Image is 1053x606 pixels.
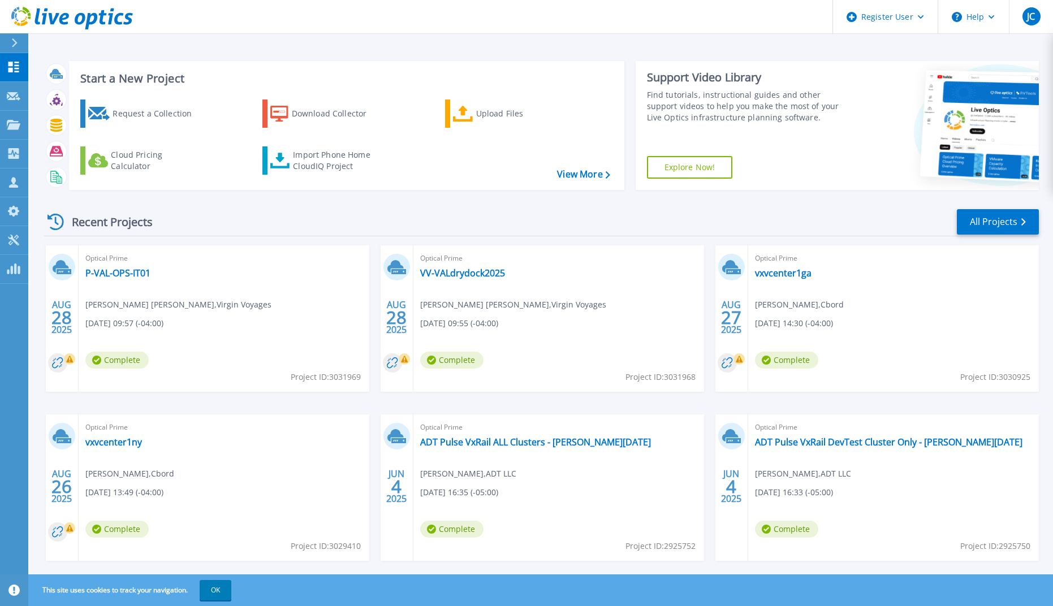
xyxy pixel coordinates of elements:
[1027,12,1035,21] span: JC
[386,313,407,322] span: 28
[51,482,72,491] span: 26
[420,486,498,499] span: [DATE] 16:35 (-05:00)
[85,521,149,538] span: Complete
[51,466,72,507] div: AUG 2025
[31,580,231,600] span: This site uses cookies to track your navigation.
[85,252,362,265] span: Optical Prime
[755,486,833,499] span: [DATE] 16:33 (-05:00)
[957,209,1039,235] a: All Projects
[292,102,382,125] div: Download Collector
[420,298,606,311] span: [PERSON_NAME] [PERSON_NAME] , Virgin Voyages
[80,146,206,175] a: Cloud Pricing Calculator
[85,436,142,448] a: vxvcenter1ny
[85,468,174,480] span: [PERSON_NAME] , Cbord
[386,466,407,507] div: JUN 2025
[420,317,498,330] span: [DATE] 09:55 (-04:00)
[755,298,844,311] span: [PERSON_NAME] , Cbord
[420,521,484,538] span: Complete
[960,371,1030,383] span: Project ID: 3030925
[386,297,407,338] div: AUG 2025
[293,149,381,172] div: Import Phone Home CloudIQ Project
[391,482,402,491] span: 4
[726,482,736,491] span: 4
[85,486,163,499] span: [DATE] 13:49 (-04:00)
[755,421,1032,434] span: Optical Prime
[755,252,1032,265] span: Optical Prime
[80,72,610,85] h3: Start a New Project
[960,540,1030,552] span: Project ID: 2925750
[44,208,168,236] div: Recent Projects
[557,169,610,180] a: View More
[85,421,362,434] span: Optical Prime
[51,313,72,322] span: 28
[85,317,163,330] span: [DATE] 09:57 (-04:00)
[755,352,818,369] span: Complete
[85,267,150,279] a: P-VAL-OPS-IT01
[85,352,149,369] span: Complete
[755,267,812,279] a: vxvcenter1ga
[420,352,484,369] span: Complete
[647,70,852,85] div: Support Video Library
[51,297,72,338] div: AUG 2025
[262,99,389,128] a: Download Collector
[420,436,651,448] a: ADT Pulse VxRail ALL Clusters - [PERSON_NAME][DATE]
[291,540,361,552] span: Project ID: 3029410
[755,521,818,538] span: Complete
[721,313,741,322] span: 27
[291,371,361,383] span: Project ID: 3031969
[625,540,696,552] span: Project ID: 2925752
[647,156,733,179] a: Explore Now!
[476,102,567,125] div: Upload Files
[445,99,571,128] a: Upload Files
[755,317,833,330] span: [DATE] 14:30 (-04:00)
[420,267,505,279] a: VV-VALdrydock2025
[755,436,1022,448] a: ADT Pulse VxRail DevTest Cluster Only - [PERSON_NAME][DATE]
[85,298,271,311] span: [PERSON_NAME] [PERSON_NAME] , Virgin Voyages
[200,580,231,600] button: OK
[420,421,697,434] span: Optical Prime
[111,149,201,172] div: Cloud Pricing Calculator
[113,102,203,125] div: Request a Collection
[720,466,742,507] div: JUN 2025
[755,468,851,480] span: [PERSON_NAME] , ADT LLC
[420,252,697,265] span: Optical Prime
[80,99,206,128] a: Request a Collection
[625,371,696,383] span: Project ID: 3031968
[420,468,516,480] span: [PERSON_NAME] , ADT LLC
[647,89,852,123] div: Find tutorials, instructional guides and other support videos to help you make the most of your L...
[720,297,742,338] div: AUG 2025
